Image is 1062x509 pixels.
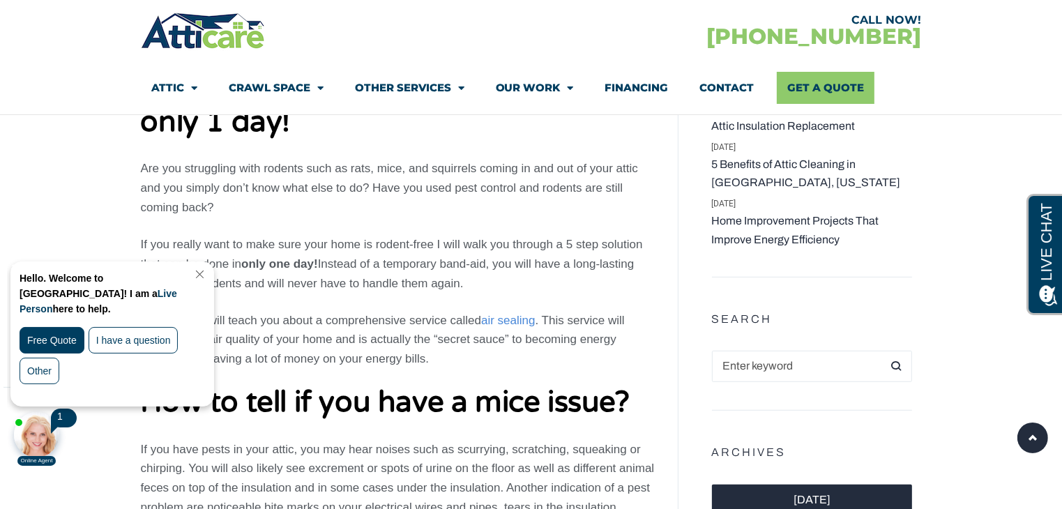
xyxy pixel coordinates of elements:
span: Instead of a temporary band-aid, you will have a long-lasting solution for rodents and will never... [141,257,635,290]
input: Search for: [712,351,913,382]
iframe: Chat Invitation [7,258,230,467]
span: Opens a chat window [34,11,112,29]
span: [DATE] [712,139,913,155]
a: Crawl Space [229,72,324,104]
a: Home Improvement Projects That Improve Energy Efficiency [712,212,913,249]
div: CALL NOW! [531,15,922,26]
h5: Search [712,303,913,336]
span: If you really want to make sure your home is rodent-free I will walk you through a 5 step solutio... [141,238,643,271]
a: Our Work [496,72,574,104]
b: How to tell if you have a mice issue? [141,384,630,420]
nav: Menu [151,72,911,104]
a: Pros and Cons: A Guide To Choosing Attic Insulation Replacement [712,98,913,135]
button: Search [881,351,912,382]
span: . This service will enhance the air quality of your home and is actually the “secret sauce” to be... [141,314,625,366]
a: Get A Quote [777,72,874,104]
span: [DATE] [712,195,913,212]
h5: Archives [712,436,913,469]
span: In addition, I will teach you about a comprehensive service called [141,314,482,327]
a: 5 Benefits of Attic Cleaning in [GEOGRAPHIC_DATA], [US_STATE] [712,155,913,192]
span: Are you struggling with rodents such as rats, mice, and squirrels coming in and out of your attic... [141,162,638,214]
a: Contact [700,72,754,104]
a: Attic [151,72,197,104]
a: Other Services [355,72,464,104]
b: only one day! [241,257,318,271]
a: Financing [605,72,669,104]
a: air sealing [481,314,536,327]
